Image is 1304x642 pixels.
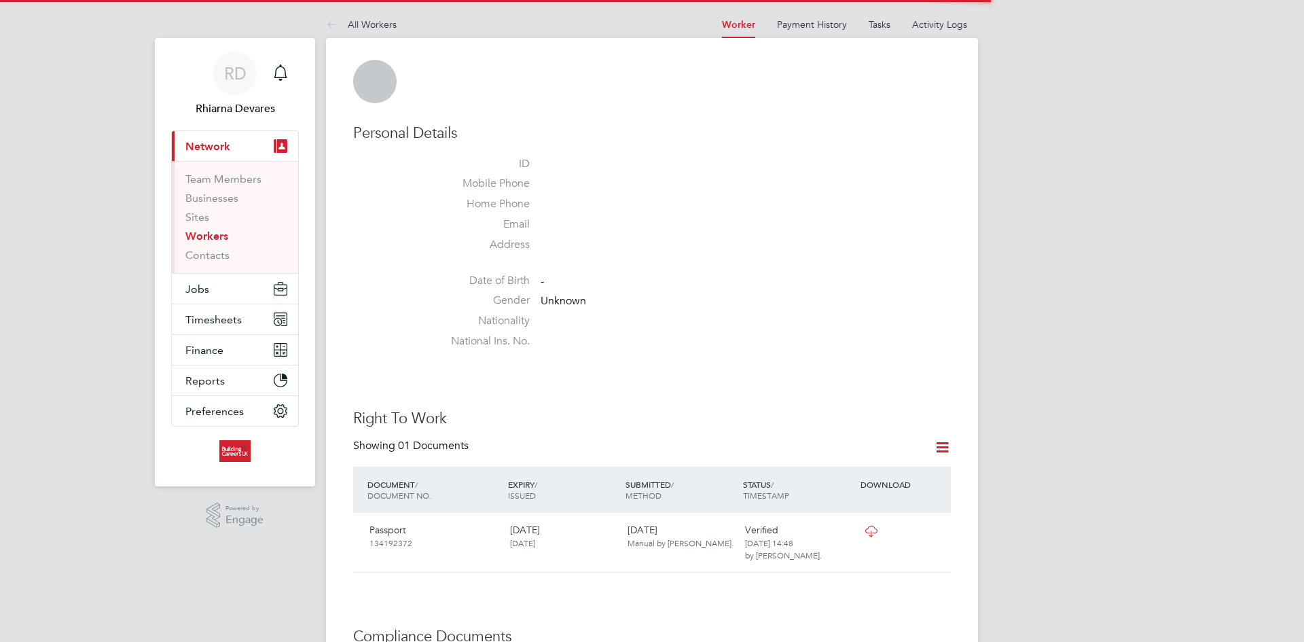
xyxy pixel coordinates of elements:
[435,274,530,288] label: Date of Birth
[185,211,209,224] a: Sites
[171,52,299,117] a: RDRhiarna Devares
[505,518,622,554] div: [DATE]
[505,472,622,507] div: EXPIRY
[415,479,418,490] span: /
[435,217,530,232] label: Email
[185,249,230,262] a: Contacts
[535,479,537,490] span: /
[510,537,535,548] span: [DATE]
[435,238,530,252] label: Address
[622,518,740,554] div: [DATE]
[185,283,209,296] span: Jobs
[740,472,857,507] div: STATUS
[172,365,298,395] button: Reports
[224,65,247,82] span: RD
[745,524,778,536] span: Verified
[367,490,431,501] span: DOCUMENT NO.
[869,18,890,31] a: Tasks
[353,409,951,429] h3: Right To Work
[743,490,789,501] span: TIMESTAMP
[435,314,530,328] label: Nationality
[172,335,298,365] button: Finance
[185,192,238,204] a: Businesses
[622,472,740,507] div: SUBMITTED
[435,157,530,171] label: ID
[353,124,951,143] h3: Personal Details
[219,440,250,462] img: buildingcareersuk-logo-retina.png
[171,440,299,462] a: Go to home page
[364,518,505,554] div: Passport
[628,537,733,548] span: Manual by [PERSON_NAME].
[771,479,774,490] span: /
[172,304,298,334] button: Timesheets
[435,293,530,308] label: Gender
[185,173,261,185] a: Team Members
[398,439,469,452] span: 01 Documents
[722,19,755,31] a: Worker
[155,38,315,486] nav: Main navigation
[185,405,244,418] span: Preferences
[172,274,298,304] button: Jobs
[435,177,530,191] label: Mobile Phone
[541,274,544,288] span: -
[225,514,264,526] span: Engage
[353,439,471,453] div: Showing
[777,18,847,31] a: Payment History
[185,140,230,153] span: Network
[745,550,822,560] span: by [PERSON_NAME].
[206,503,264,529] a: Powered byEngage
[364,472,505,507] div: DOCUMENT
[172,161,298,273] div: Network
[626,490,662,501] span: METHOD
[435,334,530,349] label: National Ins. No.
[435,197,530,211] label: Home Phone
[225,503,264,514] span: Powered by
[912,18,967,31] a: Activity Logs
[671,479,674,490] span: /
[185,230,228,243] a: Workers
[171,101,299,117] span: Rhiarna Devares
[185,374,225,387] span: Reports
[541,295,586,308] span: Unknown
[185,344,223,357] span: Finance
[857,472,951,497] div: DOWNLOAD
[172,396,298,426] button: Preferences
[326,18,397,31] a: All Workers
[172,131,298,161] button: Network
[508,490,536,501] span: ISSUED
[369,537,412,548] span: 134192372
[745,537,793,548] span: [DATE] 14:48
[185,313,242,326] span: Timesheets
